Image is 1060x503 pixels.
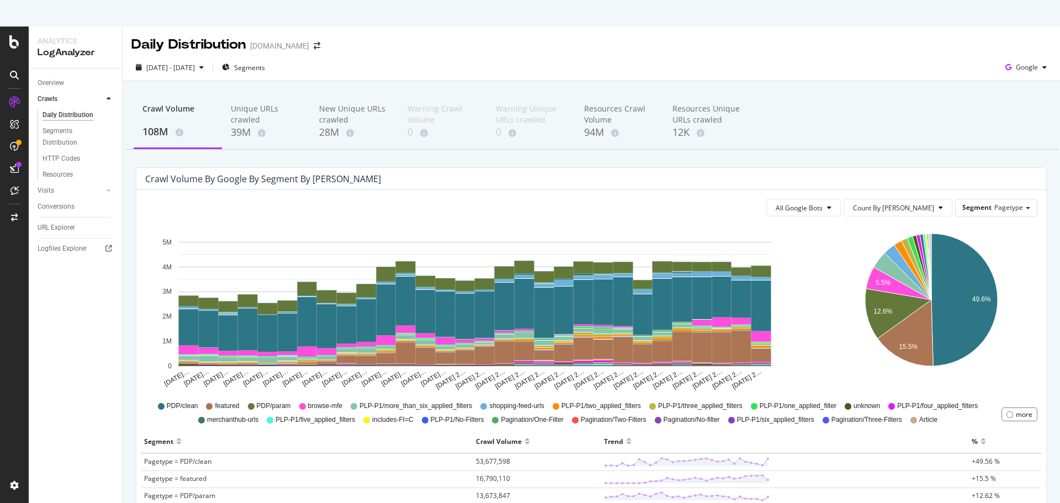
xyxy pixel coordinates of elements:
a: Resources [43,169,114,181]
svg: A chart. [827,225,1036,391]
button: All Google Bots [766,199,841,216]
span: PDP/clean [167,401,198,411]
text: 1M [162,337,172,345]
span: 16,790,110 [476,474,510,483]
div: Logfiles Explorer [38,243,87,255]
div: Resources Unique URLs crawled [672,103,743,125]
span: PLP-P1/one_applied_filter [760,401,836,411]
span: Pagetype = featured [144,474,206,483]
a: Visits [38,185,103,197]
text: 3M [162,288,172,296]
div: 12K [672,125,743,140]
div: URL Explorer [38,222,75,234]
span: Pagination/Two-Filters [581,415,646,425]
span: PLP-P1/more_than_six_applied_filters [359,401,472,411]
div: 28M [319,125,390,140]
span: featured [215,401,239,411]
span: includes-FI=C [372,415,413,425]
span: PLP-P1/three_applied_filters [658,401,743,411]
span: Pagetype [994,203,1023,212]
div: Segments Distribution [43,125,104,149]
span: shopping-feed-urls [489,401,544,411]
div: Crawl Volume [142,103,213,124]
text: 5.5% [875,279,891,287]
div: Crawl Volume [476,432,522,450]
text: 0 [168,362,172,370]
a: Crawls [38,93,103,105]
div: Daily Distribution [43,109,93,121]
div: Conversions [38,201,75,213]
button: Count By [PERSON_NAME] [844,199,952,216]
div: 0 [496,125,566,140]
div: Overview [38,77,64,89]
a: HTTP Codes [43,153,114,165]
span: merchanthub-urls [207,415,258,425]
div: Resources [43,169,73,181]
a: Daily Distribution [43,109,114,121]
text: 15.5% [899,343,918,351]
div: 108M [142,125,213,139]
div: 94M [584,125,655,140]
a: Overview [38,77,114,89]
div: Visits [38,185,54,197]
text: 5M [162,239,172,246]
span: 53,677,598 [476,457,510,466]
text: 12.6% [873,308,892,315]
text: 4M [162,263,172,271]
span: Pagination/No-filter [664,415,720,425]
div: % [972,432,978,450]
span: unknown [854,401,880,411]
button: [DATE] - [DATE] [131,59,208,76]
span: Count By Day [853,203,934,213]
span: Pagination/One-Filter [501,415,563,425]
span: +12.62 % [972,491,1000,500]
div: Resources Crawl Volume [584,103,655,125]
div: HTTP Codes [43,153,80,165]
span: Article [919,415,937,425]
svg: A chart. [145,225,804,391]
span: Segment [962,203,992,212]
a: URL Explorer [38,222,114,234]
span: PLP-P1/four_applied_filters [897,401,978,411]
div: Warning Unique URLs crawled [496,103,566,125]
span: Segments [234,63,265,72]
a: Conversions [38,201,114,213]
text: 49.6% [972,295,990,303]
a: Logfiles Explorer [38,243,114,255]
span: Pagination/Three-Filters [831,415,902,425]
div: Crawl Volume by google by Segment by [PERSON_NAME] [145,173,381,184]
span: +49.56 % [972,457,1000,466]
div: Analytics [38,35,113,46]
div: Warning Crawl Volume [407,103,478,125]
text: 2M [162,313,172,320]
div: Segment [144,432,173,450]
div: more [1016,410,1032,419]
button: Segments [218,59,269,76]
div: 0 [407,125,478,140]
div: Daily Distribution [131,35,246,54]
span: Google [1016,62,1038,72]
div: 39M [231,125,301,140]
div: arrow-right-arrow-left [314,42,320,50]
span: 13,673,847 [476,491,510,500]
span: [DATE] - [DATE] [146,63,195,72]
span: PLP-P1/six_applied_filters [737,415,814,425]
a: Segments Distribution [43,125,114,149]
span: PDP/param [257,401,291,411]
div: Unique URLs crawled [231,103,301,125]
span: All Google Bots [776,203,823,213]
span: PLP-P1/No-Filters [431,415,484,425]
span: PLP-P1/two_applied_filters [561,401,641,411]
div: Crawls [38,93,57,105]
button: Google [1001,59,1051,76]
span: browse-mfe [308,401,343,411]
div: Trend [604,432,623,450]
div: LogAnalyzer [38,46,113,59]
span: PLP-P1/five_applied_filters [275,415,355,425]
span: Pagetype = PDP/param [144,491,215,500]
span: Pagetype = PDP/clean [144,457,211,466]
div: New Unique URLs crawled [319,103,390,125]
div: [DOMAIN_NAME] [250,40,309,51]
